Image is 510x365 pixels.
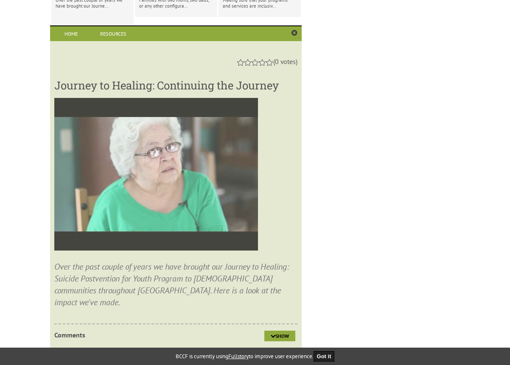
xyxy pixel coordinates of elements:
button: Got it [314,351,335,362]
a: Fullstory [228,353,249,360]
h3: Journey to Healing: Continuing the Journey [54,78,297,92]
p: Over the past couple of years we have brought our Journey to Healing: Suicide Postvention for You... [54,261,297,308]
a: 2 [244,59,251,66]
p: Comments [54,331,175,339]
span: Show [275,333,289,339]
a: Home [50,26,92,41]
a: 1 [237,59,244,66]
a: 3 [252,59,258,66]
a: Close [291,30,297,36]
a: Show [264,331,295,341]
a: Resources [92,26,134,41]
span: (0 votes) [273,57,297,66]
a: 5 [266,59,273,66]
a: 4 [259,59,266,66]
